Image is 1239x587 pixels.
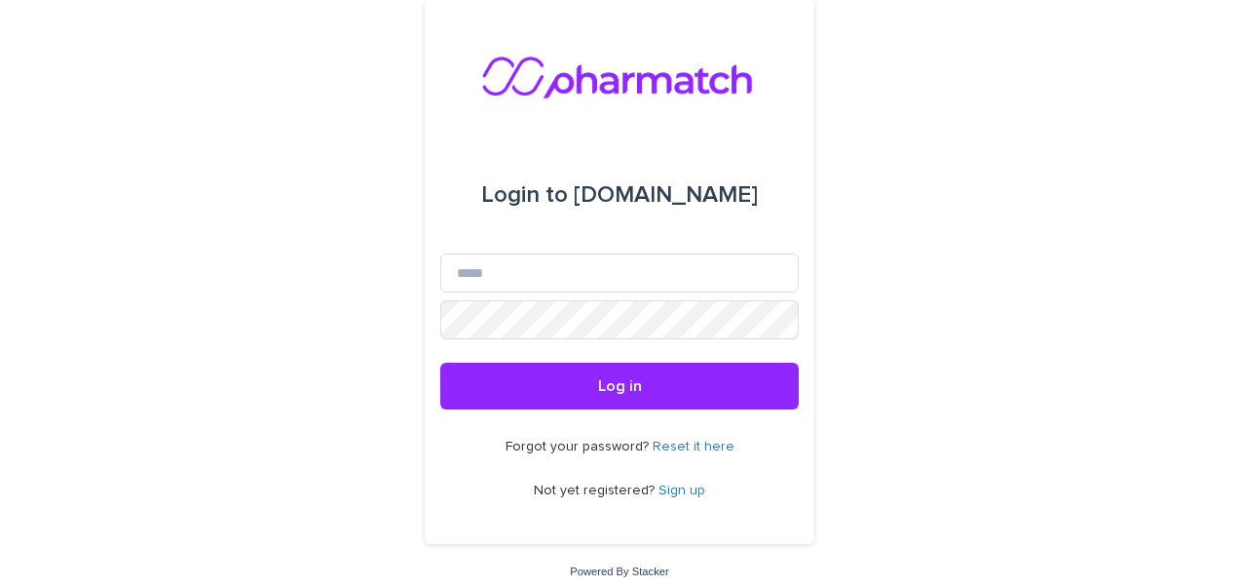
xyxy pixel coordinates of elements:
button: Log in [440,363,799,410]
a: Sign up [658,484,705,497]
a: Reset it here [653,440,734,453]
span: Login to [481,183,568,207]
span: Forgot your password? [506,440,653,453]
span: Log in [598,378,642,394]
a: Powered By Stacker [570,566,668,577]
span: Not yet registered? [534,484,658,497]
div: [DOMAIN_NAME] [481,168,758,222]
img: nMxkRIEURaCxZB0ULbfH [481,47,758,105]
